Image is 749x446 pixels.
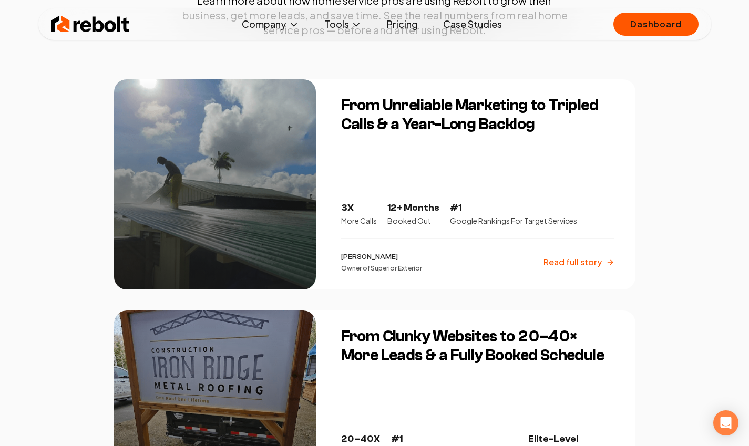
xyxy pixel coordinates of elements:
p: More Calls [341,215,377,226]
h3: From Unreliable Marketing to Tripled Calls & a Year-Long Backlog [341,96,614,134]
button: Tools [316,14,370,35]
div: Open Intercom Messenger [713,410,738,435]
p: Google Rankings For Target Services [450,215,577,226]
h3: From Clunky Websites to 20–40× More Leads & a Fully Booked Schedule [341,327,614,365]
a: From Unreliable Marketing to Tripled Calls & a Year-Long BacklogFrom Unreliable Marketing to Trip... [114,79,635,289]
a: Pricing [378,14,426,35]
button: Company [233,14,307,35]
a: Case Studies [435,14,510,35]
p: 12+ Months [387,201,439,215]
p: [PERSON_NAME] [341,252,422,262]
a: Dashboard [613,13,698,36]
p: Booked Out [387,215,439,226]
p: 3X [341,201,377,215]
p: Owner of Superior Exterior [341,264,422,273]
p: Read full story [543,256,602,268]
img: Rebolt Logo [51,14,130,35]
p: #1 [450,201,577,215]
